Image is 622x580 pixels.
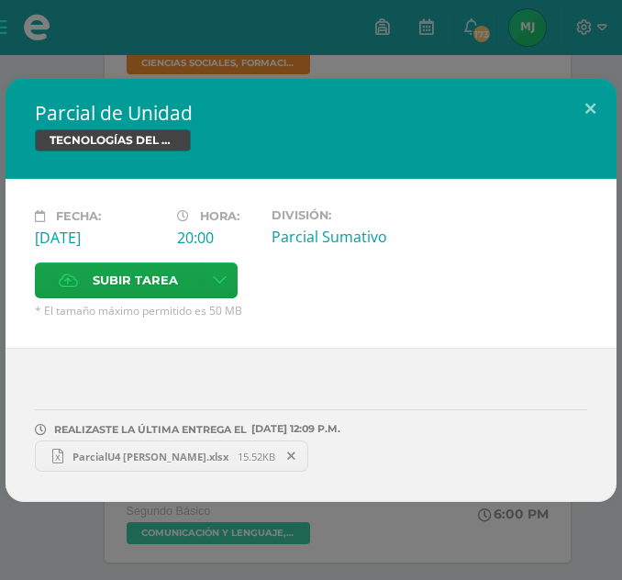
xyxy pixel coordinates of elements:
[276,446,307,466] span: Remover entrega
[177,228,257,248] div: 20:00
[93,263,178,297] span: Subir tarea
[35,303,587,318] span: * El tamaño máximo permitido es 50 MB
[564,78,616,140] button: Close (Esc)
[272,208,399,222] label: División:
[35,228,162,248] div: [DATE]
[56,209,101,223] span: Fecha:
[63,450,238,463] span: ParcialU4 [PERSON_NAME].xlsx
[35,441,308,472] a: ParcialU4 [PERSON_NAME].xlsx 15.52KB
[35,129,191,151] span: TECNOLOGÍAS DEL APRENDIZAJE Y LA COMUNICACIÓN
[200,209,239,223] span: Hora:
[238,450,275,463] span: 15.52KB
[35,100,587,126] h2: Parcial de Unidad
[54,423,247,436] span: REALIZASTE LA ÚLTIMA ENTREGA EL
[272,227,399,247] div: Parcial Sumativo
